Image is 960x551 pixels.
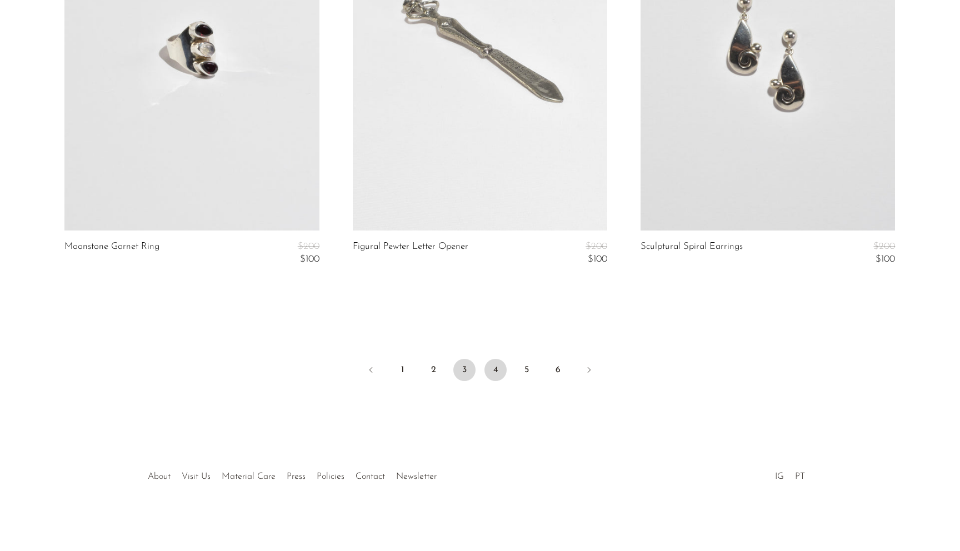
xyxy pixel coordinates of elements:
span: $200 [298,242,319,251]
a: PT [795,472,805,481]
a: Material Care [222,472,276,481]
a: 2 [422,359,444,381]
a: 6 [547,359,569,381]
span: $200 [873,242,895,251]
a: Next [578,359,600,383]
span: $100 [300,254,319,264]
span: $200 [586,242,607,251]
a: Moonstone Garnet Ring [64,242,159,264]
a: Press [287,472,306,481]
a: Policies [317,472,344,481]
a: Contact [356,472,385,481]
a: 4 [484,359,507,381]
a: Visit Us [182,472,211,481]
span: $100 [876,254,895,264]
span: 3 [453,359,476,381]
a: 1 [391,359,413,381]
a: IG [775,472,784,481]
ul: Quick links [142,463,442,484]
a: Sculptural Spiral Earrings [641,242,743,264]
a: 5 [516,359,538,381]
span: $100 [588,254,607,264]
a: Figural Pewter Letter Opener [353,242,468,264]
a: About [148,472,171,481]
a: Previous [360,359,382,383]
ul: Social Medias [769,463,811,484]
